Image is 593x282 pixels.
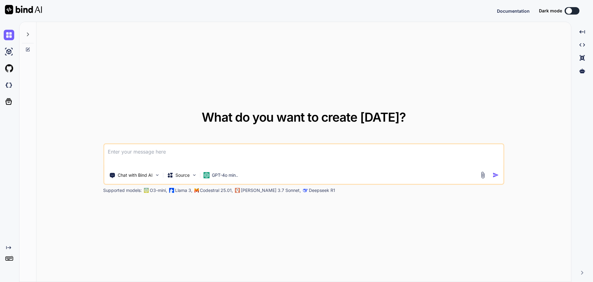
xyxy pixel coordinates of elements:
[539,8,562,14] span: Dark mode
[309,187,335,193] p: Deepseek R1
[202,110,406,125] span: What do you want to create [DATE]?
[118,172,153,178] p: Chat with Bind AI
[493,172,499,178] img: icon
[175,172,190,178] p: Source
[103,187,142,193] p: Supported models:
[5,5,42,14] img: Bind AI
[212,172,238,178] p: GPT-4o min..
[191,172,197,178] img: Pick Models
[154,172,160,178] img: Pick Tools
[200,187,233,193] p: Codestral 25.01,
[497,8,530,14] button: Documentation
[144,188,149,193] img: GPT-4
[203,172,209,178] img: GPT-4o mini
[194,188,199,193] img: Mistral-AI
[4,46,14,57] img: ai-studio
[303,188,308,193] img: claude
[169,188,174,193] img: Llama2
[175,187,192,193] p: Llama 3,
[235,188,240,193] img: claude
[479,171,486,179] img: attachment
[241,187,301,193] p: [PERSON_NAME] 3.7 Sonnet,
[4,63,14,74] img: githubLight
[4,80,14,90] img: darkCloudIdeIcon
[150,187,167,193] p: O3-mini,
[4,30,14,40] img: chat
